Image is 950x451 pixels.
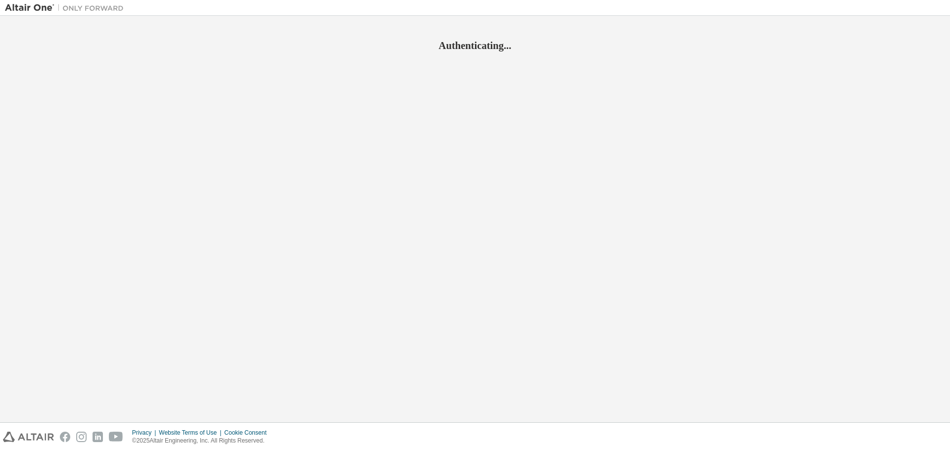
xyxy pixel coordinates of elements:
img: altair_logo.svg [3,432,54,442]
img: instagram.svg [76,432,87,442]
img: facebook.svg [60,432,70,442]
img: youtube.svg [109,432,123,442]
img: linkedin.svg [93,432,103,442]
h2: Authenticating... [5,39,945,52]
img: Altair One [5,3,129,13]
div: Website Terms of Use [159,429,224,437]
div: Cookie Consent [224,429,272,437]
p: © 2025 Altair Engineering, Inc. All Rights Reserved. [132,437,273,445]
div: Privacy [132,429,159,437]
